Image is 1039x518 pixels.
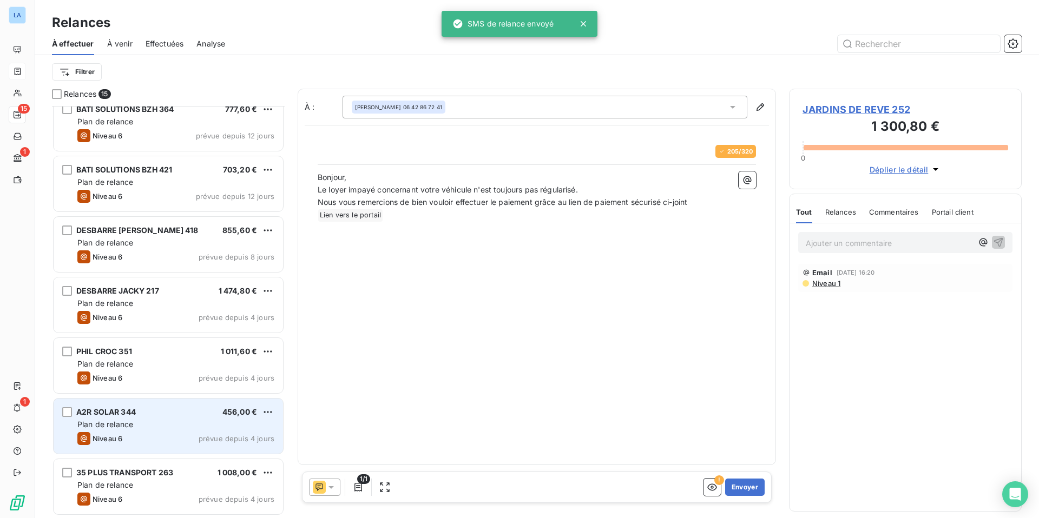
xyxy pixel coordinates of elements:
span: Bonjour, [318,172,346,182]
span: 703,20 € [223,165,257,174]
span: 205 / 320 [727,148,753,155]
button: Filtrer [52,63,102,81]
span: 1 011,60 € [221,347,258,356]
div: SMS de relance envoyé [452,14,554,34]
span: 1 [20,147,30,157]
span: 456,00 € [222,407,257,416]
input: Rechercher [838,35,1000,52]
h3: Relances [52,13,110,32]
span: Niveau 6 [93,374,122,382]
span: prévue depuis 4 jours [199,374,274,382]
span: prévue depuis 4 jours [199,495,274,503]
span: Plan de relance [77,298,133,308]
span: DESBARRE JACKY 217 [76,286,159,295]
span: BATI SOLUTIONS BZH 421 [76,165,172,174]
span: 0 [801,154,805,162]
span: [PERSON_NAME] [355,103,401,111]
span: prévue depuis 12 jours [196,192,274,201]
span: Niveau 6 [93,313,122,322]
button: Déplier le détail [866,163,945,176]
span: 1 [20,397,30,407]
span: À venir [107,38,133,49]
span: Tout [796,208,812,216]
div: Open Intercom Messenger [1002,481,1028,507]
span: Relances [64,89,96,99]
span: PHIL CROC 351 [76,347,132,356]
span: Plan de relance [77,177,133,187]
span: Plan de relance [77,359,133,368]
span: 1/1 [357,474,370,484]
span: Plan de relance [77,420,133,429]
span: 1 474,80 € [219,286,258,295]
span: À effectuer [52,38,94,49]
span: Niveau 6 [93,253,122,261]
div: LA [9,6,26,24]
div: grid [52,106,285,518]
span: 1 008,00 € [218,468,258,477]
a: 15 [9,106,25,123]
span: Plan de relance [77,117,133,126]
span: Lien vers le portail [318,209,383,222]
span: JARDINS DE REVE 252 [803,102,1008,117]
span: Plan de relance [77,480,133,489]
div: 06 42 86 72 41 [355,103,442,111]
span: prévue depuis 12 jours [196,131,274,140]
span: Niveau 6 [93,192,122,201]
button: Envoyer [725,479,765,496]
span: 777,60 € [225,104,257,114]
span: Le loyer impayé concernant votre véhicule n'est toujours pas régularisé. [318,185,578,194]
label: À : [305,102,343,112]
span: 855,60 € [222,225,257,235]
span: [DATE] 16:20 [837,269,875,276]
span: Niveau 6 [93,495,122,503]
span: Relances [825,208,856,216]
span: 35 PLUS TRANSPORT 263 [76,468,173,477]
span: Niveau 6 [93,131,122,140]
span: Effectuées [146,38,184,49]
img: Logo LeanPay [9,494,26,512]
span: BATI SOLUTIONS BZH 364 [76,104,174,114]
span: DESBARRE [PERSON_NAME] 418 [76,225,198,235]
span: Portail client [932,208,974,216]
a: 1 [9,149,25,167]
span: Déplier le détail [870,164,929,175]
span: A2R SOLAR 344 [76,407,136,416]
span: Plan de relance [77,238,133,247]
span: Nous vous remercions de bien vouloir effectuer le paiement grâce au lien de paiement sécurisé ci-... [318,197,687,207]
span: Commentaires [869,208,919,216]
span: Analyse [196,38,225,49]
h3: 1 300,80 € [803,117,1008,138]
span: 15 [98,89,110,99]
span: Niveau 6 [93,434,122,443]
span: Email [812,268,832,277]
span: prévue depuis 4 jours [199,313,274,322]
span: prévue depuis 4 jours [199,434,274,443]
span: 15 [18,104,30,114]
span: Niveau 1 [811,279,840,288]
span: prévue depuis 8 jours [199,253,274,261]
